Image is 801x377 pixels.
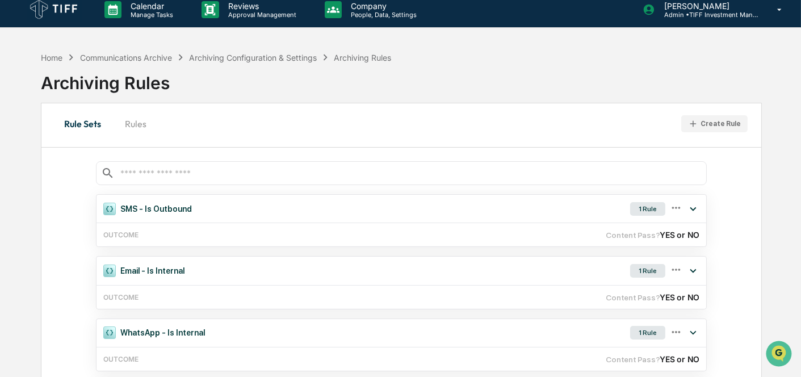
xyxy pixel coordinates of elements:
a: 🖐️Preclearance [7,196,78,217]
div: Email - Is Internal [97,258,191,284]
p: [PERSON_NAME] [655,1,761,11]
input: Clear [30,51,187,63]
button: Rules [110,110,161,137]
span: Preclearance [23,201,73,212]
span: Data Lookup [23,223,72,234]
p: How can we help? [11,23,207,41]
img: 1746055101610-c473b297-6a78-478c-a979-82029cc54cd1 [23,154,32,164]
div: Communications Archive [80,53,172,62]
p: Calendar [121,1,179,11]
div: We're available if you need us! [51,98,156,107]
p: Admin • TIFF Investment Management [655,11,761,19]
div: secondary tabs example [55,110,161,137]
div: WhatsApp - Is Internal [97,320,212,346]
a: 🔎Data Lookup [7,218,76,238]
div: Archiving Rules [334,53,391,62]
div: Home [41,53,62,62]
span: Pylon [113,250,137,259]
iframe: Open customer support [765,340,795,370]
button: Rule Sets [55,110,110,137]
p: Manage Tasks [121,11,179,19]
div: Past conversations [11,125,73,135]
div: 🖐️ [11,202,20,211]
div: Start new chat [51,86,186,98]
span: YES or NO [660,354,699,364]
img: Dave Feldman [11,143,30,161]
span: YES or NO [660,292,699,302]
button: Start new chat [193,90,207,103]
div: SMS - Is Outbound [97,196,199,222]
p: Reviews [219,1,302,11]
p: Company [342,1,422,11]
div: OUTCOME [103,293,139,301]
img: 1746055101610-c473b297-6a78-478c-a979-82029cc54cd1 [11,86,32,107]
a: 🗄️Attestations [78,196,145,217]
p: Approval Management [219,11,302,19]
div: Archiving Configuration & Settings [189,53,317,62]
div: 1 Rule [630,326,665,340]
span: YES or NO [660,230,699,240]
div: Content Pass? [606,292,699,302]
div: OUTCOME [103,231,139,239]
span: • [94,154,98,163]
a: Powered byPylon [80,250,137,259]
p: People, Data, Settings [342,11,422,19]
span: [DATE] [100,154,124,163]
div: OUTCOME [103,355,139,363]
div: Content Pass? [606,230,699,240]
button: See all [176,123,207,137]
div: 🗄️ [82,202,91,211]
img: 4531339965365_218c74b014194aa58b9b_72.jpg [24,86,44,107]
div: 🔎 [11,224,20,233]
span: [PERSON_NAME] [35,154,92,163]
div: 1 Rule [630,264,665,278]
div: Content Pass? [606,354,699,364]
button: Create Rule [681,115,748,133]
div: Archiving Rules [41,64,391,93]
div: 1 Rule [630,202,665,216]
span: Attestations [94,201,141,212]
div: Create Rule [701,120,741,128]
